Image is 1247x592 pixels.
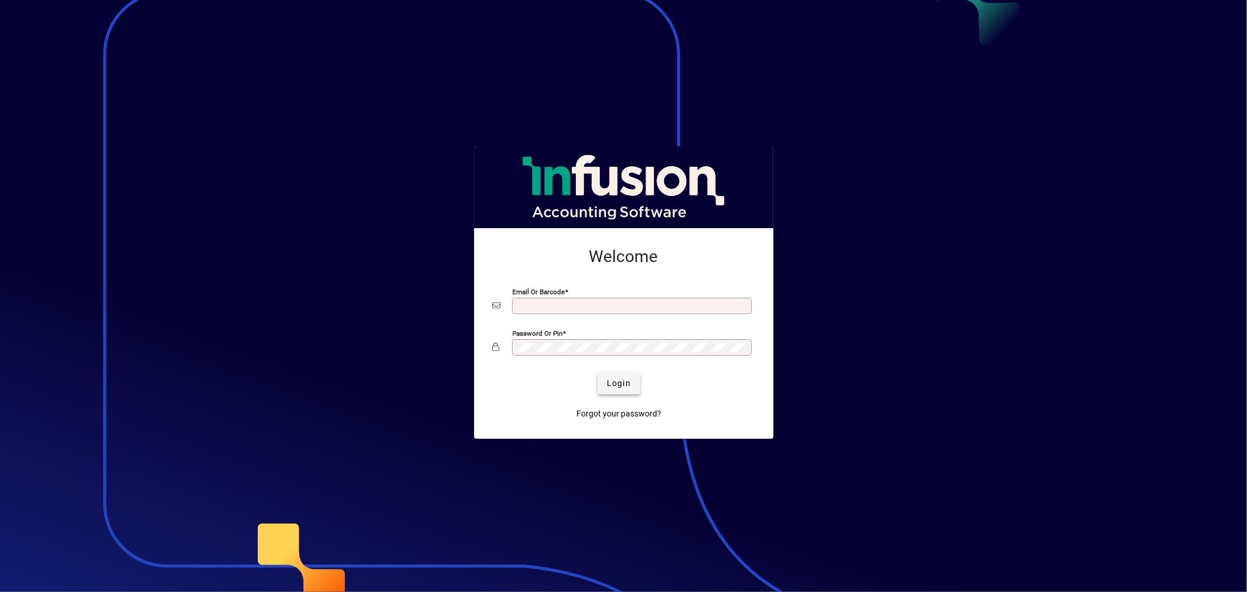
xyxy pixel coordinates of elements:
button: Login [597,373,640,394]
mat-label: Password or Pin [513,329,563,337]
a: Forgot your password? [572,404,666,425]
h2: Welcome [493,247,755,267]
span: Login [607,377,631,390]
mat-label: Email or Barcode [513,287,565,295]
span: Forgot your password? [576,408,661,420]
